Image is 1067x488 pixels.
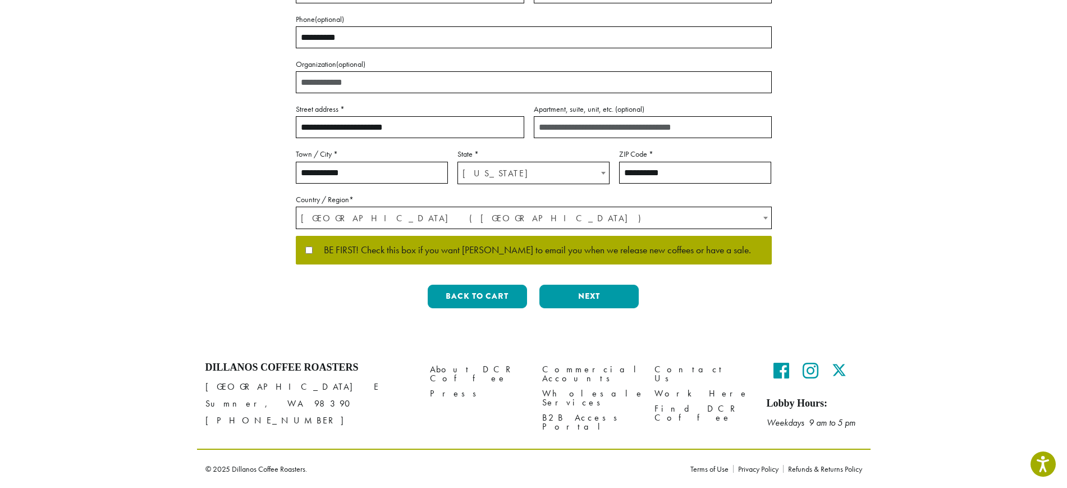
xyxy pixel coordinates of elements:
span: (optional) [615,104,644,114]
button: Next [539,285,639,308]
a: Press [430,386,525,402]
a: Wholesale Services [542,386,638,411]
label: Apartment, suite, unit, etc. [534,102,772,116]
label: Street address [296,102,524,116]
p: [GEOGRAPHIC_DATA] E Sumner, WA 98390 [PHONE_NUMBER] [205,378,413,429]
span: Washington [458,162,609,184]
label: State [457,147,610,161]
a: About DCR Coffee [430,362,525,386]
a: Find DCR Coffee [654,402,750,426]
span: State [457,162,610,184]
a: Privacy Policy [733,465,783,473]
input: BE FIRST! Check this box if you want [PERSON_NAME] to email you when we release new coffees or ha... [305,247,313,254]
em: Weekdays 9 am to 5 pm [767,417,855,428]
a: Terms of Use [690,465,733,473]
h5: Lobby Hours: [767,398,862,410]
label: ZIP Code [619,147,771,161]
a: B2B Access Portal [542,411,638,435]
span: (optional) [336,59,365,69]
p: © 2025 Dillanos Coffee Roasters. [205,465,674,473]
h4: Dillanos Coffee Roasters [205,362,413,374]
span: United States (US) [296,207,771,229]
span: Country / Region [296,207,772,229]
button: Back to cart [428,285,527,308]
label: Organization [296,57,772,71]
span: (optional) [315,14,344,24]
span: BE FIRST! Check this box if you want [PERSON_NAME] to email you when we release new coffees or ha... [313,245,751,256]
a: Contact Us [654,362,750,386]
label: Town / City [296,147,448,161]
a: Commercial Accounts [542,362,638,386]
a: Refunds & Returns Policy [783,465,862,473]
a: Work Here [654,386,750,402]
